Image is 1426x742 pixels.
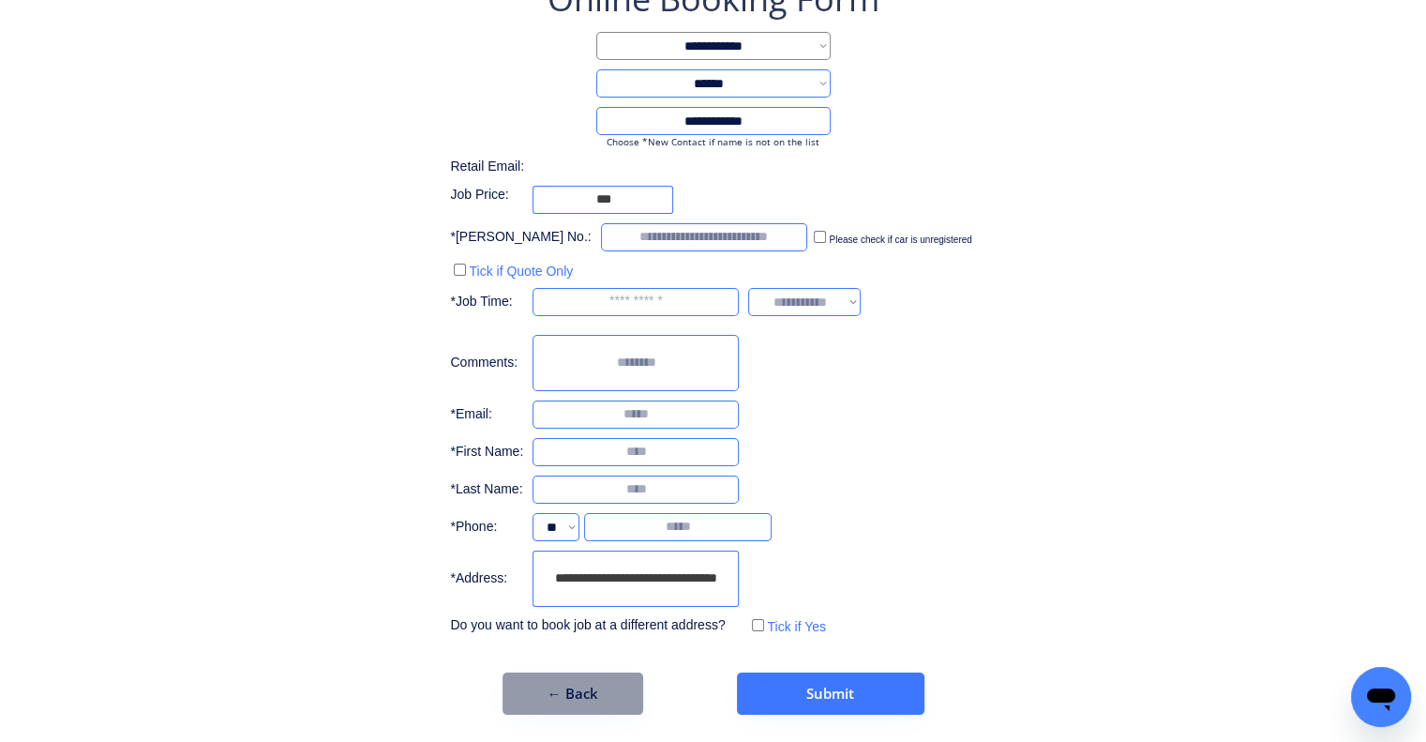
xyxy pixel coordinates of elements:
div: *Last Name: [450,480,523,499]
button: ← Back [503,673,643,715]
div: Retail Email: [450,158,544,176]
div: *Job Time: [450,293,523,311]
label: Please check if car is unregistered [829,235,971,245]
div: *Phone: [450,518,523,537]
button: Submit [737,673,924,715]
div: Comments: [450,354,523,372]
div: *[PERSON_NAME] No.: [450,228,591,247]
div: Choose *New Contact if name is not on the list [596,135,831,148]
div: Do you want to book job at a different address? [450,616,739,635]
iframe: Button to launch messaging window [1351,667,1411,727]
div: Job Price: [450,186,523,204]
div: *Email: [450,405,523,424]
label: Tick if Quote Only [469,264,573,279]
div: *First Name: [450,443,523,462]
label: Tick if Yes [767,619,826,634]
div: *Address: [450,569,523,588]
